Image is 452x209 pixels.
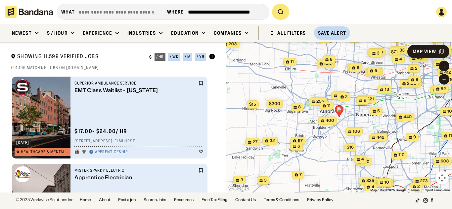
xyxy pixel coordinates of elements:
[375,68,377,74] span: 5
[74,128,127,135] div: $ 17.00 - $24.00 / hr
[16,198,74,202] div: © 2025 Workwise Solutions Inc.
[420,178,428,184] span: 273
[307,198,334,202] a: Privacy Policy
[399,56,402,62] span: 4
[11,74,215,192] div: grid
[47,30,68,36] div: $ / hour
[370,188,406,192] span: Map data ©2025 Google
[144,198,166,202] a: Search Jobs
[74,174,197,181] div: Apprentice Electrician
[299,172,301,178] span: 7
[291,59,294,65] span: 11
[80,198,91,202] a: Home
[270,138,275,144] span: 32
[235,198,256,202] a: Contact Us
[330,57,333,62] span: 8
[424,188,450,192] a: Report a map error
[127,30,156,36] div: Industries
[11,53,144,61] div: Showing 11,599 Verified Jobs
[156,55,164,59] div: / hr
[149,54,152,60] div: $
[61,9,75,15] div: what
[353,129,360,134] span: 106
[74,81,197,86] div: Superior Ambulance Service
[228,41,237,47] span: 203
[228,184,249,192] img: Google
[174,198,194,202] a: Resources
[252,139,257,145] span: 27
[298,104,301,110] span: 8
[384,87,389,92] span: 13
[407,81,419,87] span: 2,034
[83,30,112,36] div: Experience
[277,31,306,35] div: ALL FILTERS
[269,101,280,106] span: $200
[440,61,443,67] span: 6
[12,30,32,36] div: Newest
[74,139,203,144] div: [STREET_ADDRESS] · Elmhurst
[214,30,242,36] div: Companies
[170,55,179,59] div: / wk
[249,102,256,107] span: $15
[377,135,384,140] span: 442
[324,61,332,67] span: 602
[21,150,71,154] div: Healthcare & Mental Health
[202,198,227,202] a: Free Tax Filing
[197,55,204,59] div: / yr
[326,118,334,123] span: 400
[391,49,397,54] span: $71
[372,69,380,75] span: 396
[5,6,53,18] img: Bandana logotype
[16,141,29,145] div: [DATE]
[384,180,389,185] span: 10
[297,144,300,149] span: 6
[416,77,418,83] span: 8
[357,65,359,71] span: 9
[74,168,197,173] div: Mister Sparky Electric
[410,188,420,192] a: Terms (opens in new tab)
[118,198,136,202] a: Post a job
[440,158,449,164] span: 608
[361,157,364,162] span: 4
[377,108,380,114] span: 5
[167,9,184,15] div: Where
[417,55,424,61] span: 487
[444,70,451,75] span: 412
[362,159,370,165] span: 410
[11,65,215,70] div: 744,166 matching jobs on [DOMAIN_NAME]
[318,30,346,36] div: Save Alert
[398,152,404,158] span: 110
[372,184,374,190] span: 4
[264,198,299,202] a: Terms & Conditions
[377,51,380,56] span: 3
[74,87,197,93] div: EMT Class Waitlist - [US_STATE]
[185,55,191,59] div: / m
[171,30,199,36] div: Education
[345,94,348,100] span: 2
[415,66,418,71] span: 2
[364,96,374,102] span: 1,321
[413,49,436,54] div: Map View
[364,98,366,103] span: 9
[397,48,405,53] span: 333
[264,178,267,183] span: 3
[241,177,243,183] span: 3
[228,184,249,192] a: Open this area in Google Maps (opens a new window)
[443,47,449,52] span: 23
[316,99,324,104] span: 255
[347,145,354,150] span: $16
[95,150,127,155] div: Apprenticeship
[441,86,446,92] span: 52
[403,114,412,120] span: 440
[15,79,30,95] img: Superior Ambulance Service logo
[15,166,30,182] img: Mister Sparky Electric logo
[417,184,420,190] span: 2
[327,103,331,109] span: 11
[375,50,383,55] span: 450
[435,171,449,185] button: Map camera controls
[99,198,110,202] a: About
[366,178,374,184] span: 335
[413,134,416,140] span: 9
[297,138,302,144] span: 97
